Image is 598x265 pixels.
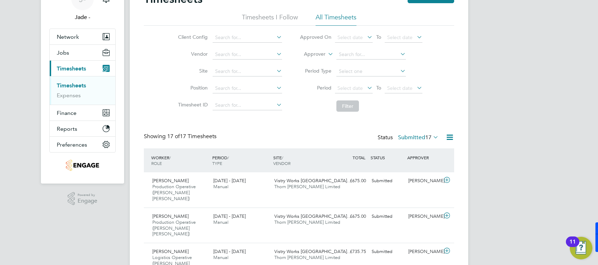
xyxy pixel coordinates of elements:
[274,184,340,190] span: Thorn [PERSON_NAME] Limited
[213,50,282,60] input: Search for...
[210,151,271,170] div: PERIOD
[300,34,331,40] label: Approved On
[274,248,352,254] span: Vistry Works [GEOGRAPHIC_DATA]…
[405,211,442,222] div: [PERSON_NAME]
[369,151,405,164] div: STATUS
[149,151,210,170] div: WORKER
[144,133,218,140] div: Showing
[316,13,356,26] li: All Timesheets
[176,34,208,40] label: Client Config
[152,219,196,237] span: Production Operative ([PERSON_NAME] [PERSON_NAME])
[50,137,115,152] button: Preferences
[374,83,383,92] span: To
[57,49,69,56] span: Jobs
[57,141,87,148] span: Preferences
[332,211,369,222] div: £675.00
[213,248,246,254] span: [DATE] - [DATE]
[369,246,405,258] div: Submitted
[336,50,406,60] input: Search for...
[213,67,282,76] input: Search for...
[353,155,365,160] span: TOTAL
[151,160,162,166] span: ROLE
[337,34,363,41] span: Select date
[213,84,282,93] input: Search for...
[570,237,592,259] button: Open Resource Center, 11 new notifications
[176,51,208,57] label: Vendor
[57,33,79,40] span: Network
[68,192,98,205] a: Powered byEngage
[282,155,283,160] span: /
[274,254,340,260] span: Thorn [PERSON_NAME] Limited
[387,85,413,91] span: Select date
[57,92,81,99] a: Expenses
[50,105,115,121] button: Finance
[337,85,363,91] span: Select date
[49,160,116,171] a: Go to home page
[176,68,208,74] label: Site
[50,29,115,44] button: Network
[405,151,442,164] div: APPROVER
[213,100,282,110] input: Search for...
[213,184,228,190] span: Manual
[78,192,97,198] span: Powered by
[213,33,282,43] input: Search for...
[271,151,332,170] div: SITE
[50,76,115,105] div: Timesheets
[57,125,77,132] span: Reports
[212,160,222,166] span: TYPE
[274,219,340,225] span: Thorn [PERSON_NAME] Limited
[332,175,369,187] div: £675.00
[387,34,413,41] span: Select date
[274,178,352,184] span: Vistry Works [GEOGRAPHIC_DATA]…
[336,67,406,76] input: Select one
[176,101,208,108] label: Timesheet ID
[50,61,115,76] button: Timesheets
[152,248,189,254] span: [PERSON_NAME]
[66,160,99,171] img: thornbaker-logo-retina.png
[273,160,291,166] span: VENDOR
[425,134,432,141] span: 17
[300,68,331,74] label: Period Type
[57,65,86,72] span: Timesheets
[398,134,439,141] label: Submitted
[369,175,405,187] div: Submitted
[152,184,196,202] span: Production Operative ([PERSON_NAME] [PERSON_NAME])
[378,133,440,143] div: Status
[405,175,442,187] div: [PERSON_NAME]
[167,133,216,140] span: 17 Timesheets
[374,32,383,42] span: To
[57,110,77,116] span: Finance
[294,51,325,58] label: Approver
[242,13,298,26] li: Timesheets I Follow
[78,198,97,204] span: Engage
[213,219,228,225] span: Manual
[176,85,208,91] label: Position
[369,211,405,222] div: Submitted
[152,213,189,219] span: [PERSON_NAME]
[50,121,115,136] button: Reports
[332,246,369,258] div: £735.75
[169,155,171,160] span: /
[49,13,116,21] span: Jade -
[167,133,180,140] span: 17 of
[300,85,331,91] label: Period
[569,242,576,251] div: 11
[213,213,246,219] span: [DATE] - [DATE]
[336,100,359,112] button: Filter
[152,178,189,184] span: [PERSON_NAME]
[213,254,228,260] span: Manual
[227,155,229,160] span: /
[50,45,115,60] button: Jobs
[57,82,86,89] a: Timesheets
[405,246,442,258] div: [PERSON_NAME]
[213,178,246,184] span: [DATE] - [DATE]
[274,213,352,219] span: Vistry Works [GEOGRAPHIC_DATA]…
